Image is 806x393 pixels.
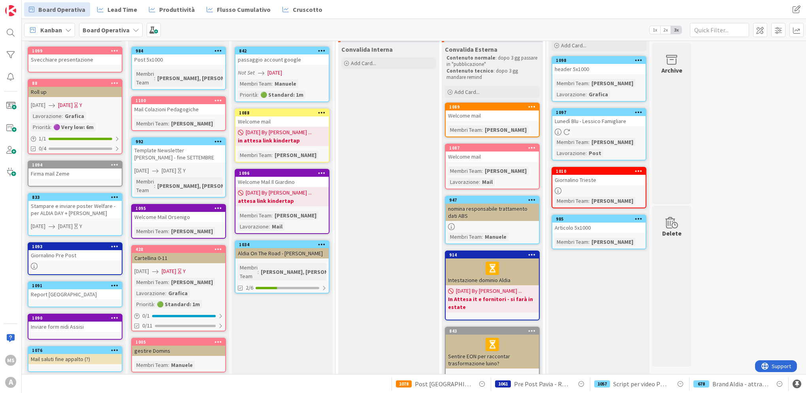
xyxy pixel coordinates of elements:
[650,26,660,34] span: 1x
[445,251,540,320] a: 914Intestazione dominio Aldia[DATE] By [PERSON_NAME] ...In Attesa it e fornitori - si farà in estate
[168,278,169,286] span: :
[28,346,122,372] a: 1076Mail saluti fine appalto (?)
[235,241,329,248] div: 1034
[31,222,45,230] span: [DATE]
[28,161,122,179] div: 1094Firma mail Zeme
[79,101,82,109] div: Y
[165,289,166,298] span: :
[238,151,271,159] div: Membri Team
[258,90,305,99] div: 🟢 Standard: 1m
[480,178,495,186] div: Mail
[168,119,169,128] span: :
[514,379,570,389] span: Pre Post Pavia - Re Artù! FINE AGOSTO
[446,258,539,285] div: Intestazione dominio Aldia
[588,138,589,146] span: :
[552,215,646,233] div: 985Articolo 5x1000
[556,168,646,174] div: 1010
[28,314,122,322] div: 1090
[32,80,122,86] div: 88
[556,216,646,222] div: 985
[144,2,200,17] a: Produttività
[446,110,539,121] div: Welcome mail
[131,96,226,131] a: 1100Mail Colazioni PedagogicheMembri Team:[PERSON_NAME]
[446,335,539,369] div: Sentire EON per raccontar trasformazione luino?
[415,379,471,389] span: Post [GEOGRAPHIC_DATA] - [DATE]
[456,287,522,295] span: [DATE] By [PERSON_NAME] ...
[258,268,259,276] span: :
[589,238,635,246] div: [PERSON_NAME]
[446,54,495,61] strong: Contenuto normale
[235,170,329,187] div: 1096Welcome Mail Il Giardino
[238,69,255,76] i: Not Set
[134,300,154,309] div: Priorità
[446,251,539,258] div: 914
[28,47,122,73] a: 1099Svecchiare presentazione
[552,57,646,64] div: 1098
[693,380,709,387] div: 678
[168,227,169,236] span: :
[449,197,539,203] div: 947
[28,314,122,340] a: 1090Inviare form nidi Assisi
[155,182,246,190] div: [PERSON_NAME], [PERSON_NAME]
[28,347,122,364] div: 1076Mail saluti fine appalto (?)
[169,278,215,286] div: [PERSON_NAME]
[28,193,122,236] a: 833Stampare e inviare poster Welfare - per ALDIA DAY + [PERSON_NAME][DATE][DATE]Y
[555,90,586,99] div: Lavorazione
[134,119,168,128] div: Membri Team
[132,311,225,321] div: 0/1
[131,338,226,372] a: 1005gestire DominsMembri Team:Manuele
[235,177,329,187] div: Welcome Mail Il Giardino
[5,355,16,366] div: MS
[28,161,122,187] a: 1094Firma mail Zeme
[28,194,122,201] div: 833
[483,167,529,175] div: [PERSON_NAME]
[131,47,226,90] a: 984Post 5x1000Membri Team:[PERSON_NAME], [PERSON_NAME]
[28,354,122,364] div: Mail saluti fine appalto (?)
[238,137,326,144] b: in attesa link kindertap
[5,377,16,388] div: A
[552,116,646,126] div: Lunedì Blu - Lessico Famigliare
[28,322,122,332] div: Inviare form nidi Assisi
[267,69,282,77] span: [DATE]
[154,182,155,190] span: :
[555,138,588,146] div: Membri Team
[660,26,671,34] span: 2x
[446,67,493,74] strong: Contenuto tecnico
[142,322,153,330] span: 0/11
[278,2,327,17] a: Cruscotto
[586,149,587,157] span: :
[79,222,82,230] div: Y
[446,251,539,285] div: 914Intestazione dominio Aldia
[594,380,610,387] div: 1057
[169,119,215,128] div: [PERSON_NAME]
[445,103,540,137] a: 1089Welcome mailMembri Team:[PERSON_NAME]
[131,137,226,198] a: 992Template Newsletter [PERSON_NAME] - fine SETTEMBRE[DATE][DATE]YMembri Team:[PERSON_NAME], [PER...
[588,196,589,205] span: :
[238,211,271,220] div: Membri Team
[32,315,122,321] div: 1090
[552,223,646,233] div: Articolo 5x1000
[586,90,587,99] span: :
[62,112,63,120] span: :
[92,2,142,17] a: Lead Time
[132,339,225,356] div: 1005gestire Domins
[202,2,275,17] a: Flusso Cumulativo
[132,47,225,65] div: 984Post 5x1000
[136,139,225,144] div: 992
[235,170,329,177] div: 1096
[235,240,330,294] a: 1034Aldia On The Road - [PERSON_NAME]Membri Team:[PERSON_NAME], [PERSON_NAME]2/6
[31,112,62,120] div: Lavorazione
[446,327,539,369] div: 843Sentire EON per raccontar trasformazione luino?
[445,45,497,53] span: Convalida Esterna
[446,196,539,221] div: 947nomina responsabile trattamento dati ABS
[28,80,122,97] div: 88Roll up
[690,23,749,37] input: Quick Filter...
[136,247,225,252] div: 428
[552,168,646,185] div: 1010Giornalino Trieste
[39,144,46,153] span: 0/4
[587,90,610,99] div: Grafica
[28,47,122,54] div: 1099
[58,222,73,230] span: [DATE]
[132,246,225,263] div: 428Cartellina 0-11
[132,138,225,145] div: 992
